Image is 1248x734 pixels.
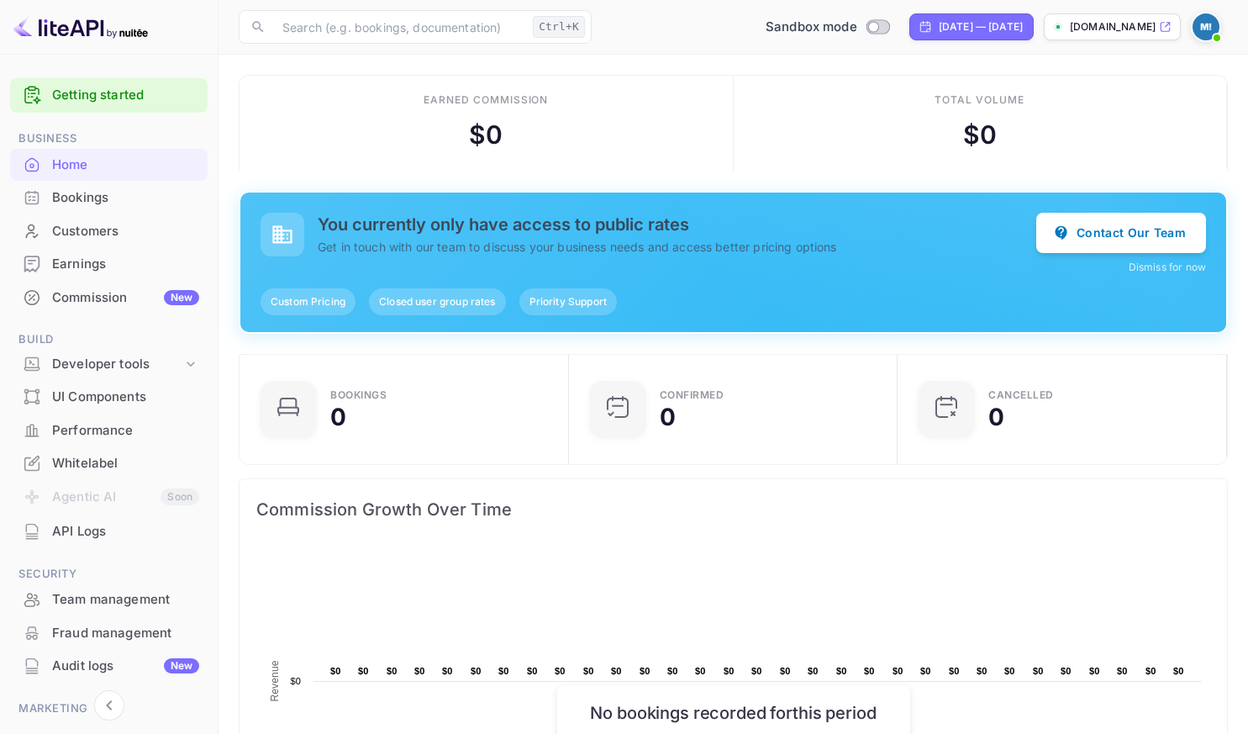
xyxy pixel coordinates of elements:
[893,666,903,676] text: $0
[1089,666,1100,676] text: $0
[10,330,208,349] span: Build
[10,215,208,246] a: Customers
[949,666,960,676] text: $0
[519,294,617,309] span: Priority Support
[387,666,398,676] text: $0
[290,676,301,686] text: $0
[52,657,199,676] div: Audit logs
[10,565,208,584] span: Security
[751,666,762,676] text: $0
[52,156,199,175] div: Home
[988,390,1054,400] div: CANCELLED
[988,405,1004,429] div: 0
[836,666,847,676] text: $0
[766,18,857,37] span: Sandbox mode
[10,282,208,314] div: CommissionNew
[10,447,208,478] a: Whitelabel
[10,515,208,548] div: API Logs
[780,666,791,676] text: $0
[52,590,199,610] div: Team management
[10,415,208,446] a: Performance
[272,10,526,44] input: Search (e.g. bookings, documentation)
[10,282,208,313] a: CommissionNew
[256,496,1210,523] span: Commission Growth Over Time
[10,149,208,180] a: Home
[640,666,650,676] text: $0
[10,617,208,650] div: Fraud management
[759,18,896,37] div: Switch to Production mode
[724,666,735,676] text: $0
[10,129,208,148] span: Business
[10,381,208,414] div: UI Components
[963,116,997,154] div: $ 0
[10,78,208,113] div: Getting started
[667,666,678,676] text: $0
[469,116,503,154] div: $ 0
[52,454,199,473] div: Whitelabel
[52,288,199,308] div: Commission
[1193,13,1219,40] img: Mo !!
[1117,666,1128,676] text: $0
[369,294,505,309] span: Closed user group rates
[10,584,208,615] a: Team management
[10,248,208,281] div: Earnings
[94,690,124,721] button: Collapse navigation
[864,666,875,676] text: $0
[471,666,482,676] text: $0
[318,238,1036,256] p: Get in touch with our team to discuss your business needs and access better pricing options
[13,13,148,40] img: LiteAPI logo
[1173,666,1184,676] text: $0
[442,666,453,676] text: $0
[52,86,199,105] a: Getting started
[555,666,566,676] text: $0
[583,666,594,676] text: $0
[1129,260,1206,275] button: Dismiss for now
[1036,213,1206,253] button: Contact Our Team
[414,666,425,676] text: $0
[808,666,819,676] text: $0
[935,92,1024,108] div: Total volume
[424,92,548,108] div: Earned commission
[10,584,208,616] div: Team management
[52,388,199,407] div: UI Components
[330,405,346,429] div: 0
[10,381,208,412] a: UI Components
[52,355,182,374] div: Developer tools
[330,390,387,400] div: Bookings
[695,666,706,676] text: $0
[10,650,208,681] a: Audit logsNew
[939,19,1023,34] div: [DATE] — [DATE]
[52,222,199,241] div: Customers
[269,660,281,701] text: Revenue
[1004,666,1015,676] text: $0
[52,624,199,643] div: Fraud management
[10,182,208,213] a: Bookings
[10,215,208,248] div: Customers
[1070,19,1156,34] p: [DOMAIN_NAME]
[10,415,208,447] div: Performance
[10,700,208,718] span: Marketing
[1061,666,1072,676] text: $0
[10,447,208,480] div: Whitelabel
[164,290,199,305] div: New
[10,515,208,547] a: API Logs
[977,666,987,676] text: $0
[527,666,538,676] text: $0
[10,617,208,648] a: Fraud management
[533,16,585,38] div: Ctrl+K
[920,666,931,676] text: $0
[52,255,199,274] div: Earnings
[358,666,369,676] text: $0
[611,666,622,676] text: $0
[1033,666,1044,676] text: $0
[10,182,208,214] div: Bookings
[52,421,199,441] div: Performance
[498,666,509,676] text: $0
[52,188,199,208] div: Bookings
[10,248,208,279] a: Earnings
[660,405,676,429] div: 0
[1145,666,1156,676] text: $0
[318,214,1036,235] h5: You currently only have access to public rates
[164,658,199,673] div: New
[10,149,208,182] div: Home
